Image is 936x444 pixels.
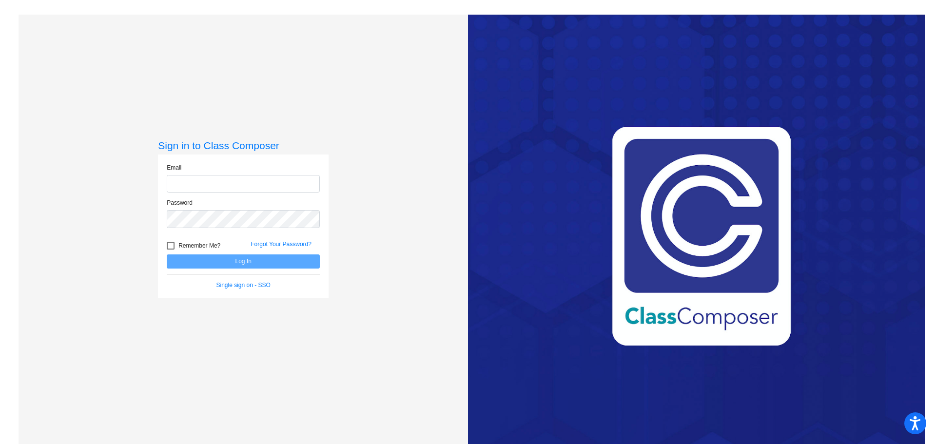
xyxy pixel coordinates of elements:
label: Password [167,198,193,207]
a: Single sign on - SSO [216,282,271,289]
label: Email [167,163,181,172]
a: Forgot Your Password? [251,241,312,248]
button: Log In [167,254,320,269]
h3: Sign in to Class Composer [158,139,329,152]
span: Remember Me? [178,240,220,251]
